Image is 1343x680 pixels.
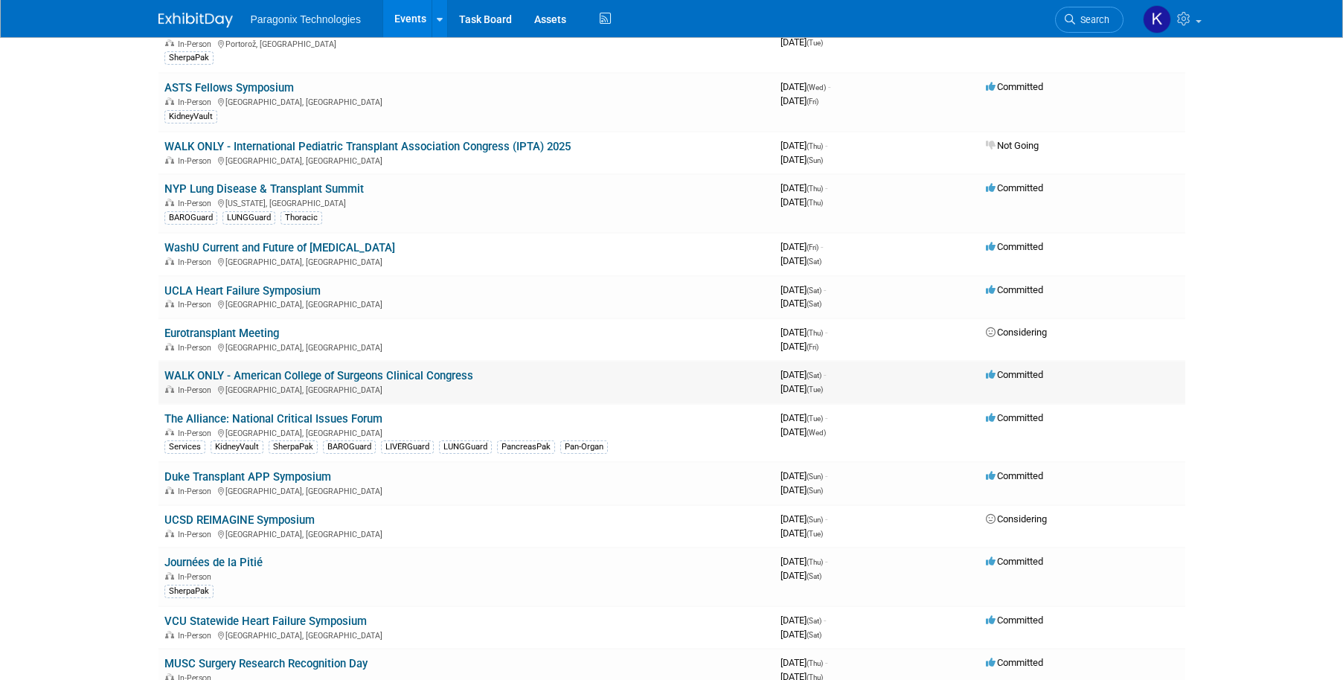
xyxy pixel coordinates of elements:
[781,556,827,567] span: [DATE]
[986,470,1043,481] span: Committed
[986,140,1039,151] span: Not Going
[781,615,826,626] span: [DATE]
[807,97,818,106] span: (Fri)
[781,284,826,295] span: [DATE]
[986,513,1047,525] span: Considering
[781,369,826,380] span: [DATE]
[178,39,216,49] span: In-Person
[251,13,361,25] span: Paragonix Technologies
[178,572,216,582] span: In-Person
[165,429,174,436] img: In-Person Event
[164,369,473,382] a: WALK ONLY - American College of Surgeons Clinical Congress
[825,556,827,567] span: -
[211,440,263,454] div: KidneyVault
[781,182,827,193] span: [DATE]
[781,484,823,495] span: [DATE]
[807,429,826,437] span: (Wed)
[825,513,827,525] span: -
[178,97,216,107] span: In-Person
[807,83,826,92] span: (Wed)
[807,617,821,625] span: (Sat)
[825,412,827,423] span: -
[807,631,821,639] span: (Sat)
[178,156,216,166] span: In-Person
[807,329,823,337] span: (Thu)
[781,470,827,481] span: [DATE]
[781,412,827,423] span: [DATE]
[781,140,827,151] span: [DATE]
[807,185,823,193] span: (Thu)
[807,199,823,207] span: (Thu)
[1075,14,1109,25] span: Search
[158,13,233,28] img: ExhibitDay
[781,255,821,266] span: [DATE]
[807,385,823,394] span: (Tue)
[807,300,821,308] span: (Sat)
[165,156,174,164] img: In-Person Event
[164,110,217,124] div: KidneyVault
[986,412,1043,423] span: Committed
[164,211,217,225] div: BAROGuard
[164,327,279,340] a: Eurotransplant Meeting
[825,657,827,668] span: -
[807,142,823,150] span: (Thu)
[165,572,174,580] img: In-Person Event
[1143,5,1171,33] img: Krista Paplaczyk
[781,383,823,394] span: [DATE]
[807,243,818,251] span: (Fri)
[986,81,1043,92] span: Committed
[164,196,769,208] div: [US_STATE], [GEOGRAPHIC_DATA]
[164,556,263,569] a: Journées de la Pitié
[165,39,174,47] img: In-Person Event
[560,440,608,454] div: Pan-Organ
[807,572,821,580] span: (Sat)
[807,558,823,566] span: (Thu)
[986,182,1043,193] span: Committed
[178,300,216,309] span: In-Person
[164,154,769,166] div: [GEOGRAPHIC_DATA], [GEOGRAPHIC_DATA]
[781,570,821,581] span: [DATE]
[781,196,823,208] span: [DATE]
[825,327,827,338] span: -
[164,470,331,484] a: Duke Transplant APP Symposium
[781,298,821,309] span: [DATE]
[164,298,769,309] div: [GEOGRAPHIC_DATA], [GEOGRAPHIC_DATA]
[781,629,821,640] span: [DATE]
[165,530,174,537] img: In-Person Event
[986,615,1043,626] span: Committed
[164,615,367,628] a: VCU Statewide Heart Failure Symposium
[439,440,492,454] div: LUNGGuard
[986,327,1047,338] span: Considering
[165,97,174,105] img: In-Person Event
[781,527,823,539] span: [DATE]
[1055,7,1124,33] a: Search
[165,199,174,206] img: In-Person Event
[825,470,827,481] span: -
[781,95,818,106] span: [DATE]
[807,472,823,481] span: (Sun)
[824,369,826,380] span: -
[165,343,174,350] img: In-Person Event
[164,284,321,298] a: UCLA Heart Failure Symposium
[269,440,318,454] div: SherpaPak
[986,369,1043,380] span: Committed
[165,385,174,393] img: In-Person Event
[807,414,823,423] span: (Tue)
[178,385,216,395] span: In-Person
[807,487,823,495] span: (Sun)
[807,257,821,266] span: (Sat)
[986,556,1043,567] span: Committed
[178,487,216,496] span: In-Person
[781,154,823,165] span: [DATE]
[178,631,216,641] span: In-Person
[497,440,555,454] div: PancreasPak
[164,37,769,49] div: Portorož, [GEOGRAPHIC_DATA]
[781,241,823,252] span: [DATE]
[781,657,827,668] span: [DATE]
[178,343,216,353] span: In-Person
[165,300,174,307] img: In-Person Event
[164,140,571,153] a: WALK ONLY - International Pediatric Transplant Association Congress (IPTA) 2025
[824,284,826,295] span: -
[807,156,823,164] span: (Sun)
[164,426,769,438] div: [GEOGRAPHIC_DATA], [GEOGRAPHIC_DATA]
